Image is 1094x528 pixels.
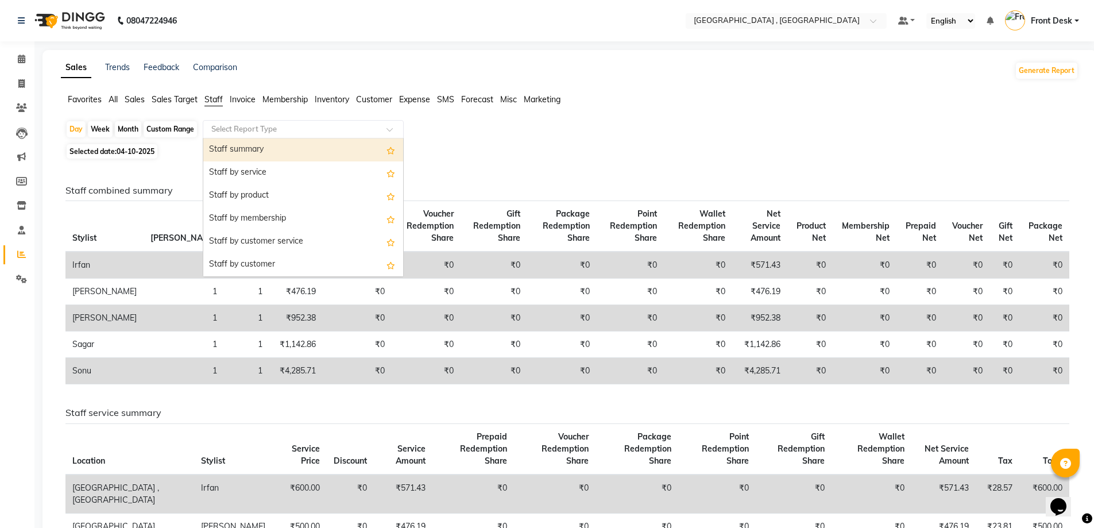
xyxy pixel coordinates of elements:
span: Staff [204,94,223,105]
td: ₹571.43 [911,475,976,514]
iframe: chat widget [1046,482,1083,517]
a: Comparison [193,62,237,72]
img: Front Desk [1005,10,1025,30]
h6: Staff combined summary [65,185,1069,196]
td: 1 [224,332,269,358]
span: Marketing [524,94,560,105]
td: ₹0 [833,358,896,384]
td: ₹0 [896,305,943,332]
span: Prepaid Net [906,221,936,243]
span: All [109,94,118,105]
td: ₹600.00 [1019,475,1069,514]
td: ₹0 [323,279,392,305]
td: ₹0 [432,475,514,514]
span: SMS [437,94,454,105]
td: ₹0 [664,279,732,305]
td: ₹952.38 [732,305,788,332]
span: Invoice [230,94,256,105]
span: Forecast [461,94,493,105]
a: Feedback [144,62,179,72]
td: ₹4,285.71 [732,358,788,384]
div: Staff by service [203,161,403,184]
td: Sagar [65,332,144,358]
td: ₹0 [461,305,527,332]
td: ₹0 [756,475,832,514]
div: Staff by customer service [203,230,403,253]
td: ₹0 [896,332,943,358]
td: [PERSON_NAME] [65,279,144,305]
td: 1 [144,332,224,358]
span: Gift Redemption Share [778,431,825,466]
span: Point Redemption Share [702,431,749,466]
td: ₹4,285.71 [269,358,323,384]
td: ₹0 [527,279,597,305]
td: 1 [144,252,224,279]
span: Tax [998,456,1012,466]
span: Add this report to Favorites List [386,212,395,226]
span: Add this report to Favorites List [386,143,395,157]
span: Point Redemption Share [610,209,657,243]
td: ₹0 [989,305,1019,332]
span: Stylist [201,456,225,466]
td: ₹0 [896,279,943,305]
span: Favorites [68,94,102,105]
td: ₹0 [833,252,896,279]
div: Staff by membership [203,207,403,230]
span: Misc [500,94,517,105]
td: ₹0 [1019,358,1069,384]
td: ₹0 [787,305,833,332]
td: ₹0 [597,252,664,279]
h6: Staff service summary [65,407,1069,418]
td: 1 [224,358,269,384]
td: ₹0 [943,252,989,279]
td: ₹0 [514,475,596,514]
td: 1 [144,305,224,332]
td: ₹0 [327,475,374,514]
td: 1 [144,279,224,305]
td: ₹1,142.86 [269,332,323,358]
span: Net Service Amount [925,444,969,466]
td: ₹0 [392,332,461,358]
span: Service Price [292,444,320,466]
span: Total [1043,456,1062,466]
td: ₹571.43 [374,475,432,514]
span: Service Amount [396,444,426,466]
span: Package Net [1029,221,1062,243]
td: ₹600.00 [272,475,327,514]
td: ₹0 [787,252,833,279]
td: ₹0 [896,358,943,384]
span: Voucher Net [952,221,983,243]
td: ₹0 [461,358,527,384]
td: ₹0 [787,279,833,305]
td: ₹0 [989,358,1019,384]
div: Month [115,121,141,137]
span: Prepaid Redemption Share [460,431,507,466]
span: Sales Target [152,94,198,105]
div: Day [67,121,86,137]
td: ₹0 [896,252,943,279]
span: Inventory [315,94,349,105]
td: ₹0 [323,305,392,332]
span: Location [72,456,105,466]
td: ₹28.57 [976,475,1019,514]
td: ₹476.19 [269,279,323,305]
div: Custom Range [144,121,197,137]
td: ₹0 [832,475,911,514]
span: Add this report to Favorites List [386,235,395,249]
td: ₹0 [943,358,989,384]
td: 1 [224,279,269,305]
td: ₹0 [833,332,896,358]
td: ₹0 [323,332,392,358]
td: ₹0 [392,305,461,332]
span: Gift Redemption Share [473,209,520,243]
td: ₹0 [461,332,527,358]
span: Add this report to Favorites List [386,189,395,203]
div: Week [88,121,113,137]
td: ₹1,142.86 [732,332,788,358]
td: ₹0 [596,475,678,514]
td: ₹952.38 [269,305,323,332]
span: Package Redemption Share [543,209,590,243]
span: Add this report to Favorites List [386,258,395,272]
td: ₹0 [787,332,833,358]
td: ₹0 [1019,279,1069,305]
